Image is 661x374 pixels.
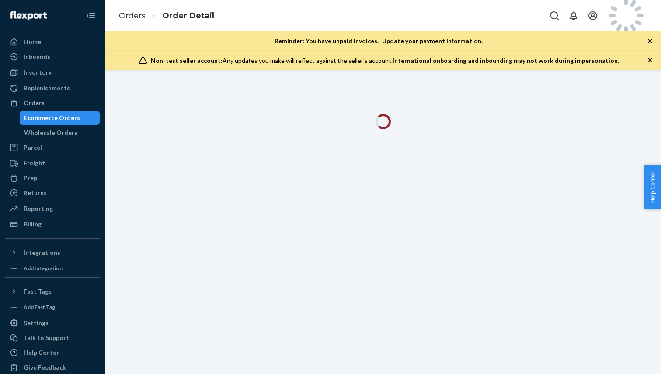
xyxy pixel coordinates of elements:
a: Order Detail [162,11,214,21]
div: Prep [24,174,37,182]
a: Inbounds [5,50,100,64]
a: Update your payment information. [382,37,483,45]
button: Integrations [5,246,100,260]
div: Returns [24,189,47,197]
button: Open Search Box [546,7,563,24]
a: Billing [5,217,100,231]
a: Inventory [5,65,100,79]
a: Freight [5,156,100,170]
a: Add Fast Tag [5,302,100,312]
a: Settings [5,316,100,330]
div: Reporting [24,204,53,213]
div: Replenishments [24,84,70,93]
div: Add Integration [24,264,63,272]
div: Wholesale Orders [24,128,77,137]
div: Give Feedback [24,363,66,372]
div: Add Fast Tag [24,303,55,311]
button: Open account menu [584,7,602,24]
div: Inventory [24,68,52,77]
a: Orders [119,11,146,21]
div: Integrations [24,248,60,257]
button: Open notifications [565,7,582,24]
a: Home [5,35,100,49]
a: Orders [5,96,100,110]
div: Ecommerce Orders [24,113,80,122]
a: Returns [5,186,100,200]
div: Fast Tags [24,287,52,296]
span: International onboarding and inbounding may not work during impersonation. [393,57,619,64]
div: Orders [24,99,45,107]
a: Add Integration [5,263,100,274]
div: Home [24,38,41,46]
div: Billing [24,220,42,229]
div: Help Center [24,348,59,357]
button: Help Center [644,165,661,209]
div: Settings [24,319,49,327]
a: Replenishments [5,81,100,95]
div: Talk to Support [24,333,69,342]
ol: breadcrumbs [112,3,221,29]
a: Parcel [5,141,100,154]
a: Ecommerce Orders [20,111,100,125]
a: Reporting [5,202,100,216]
div: Inbounds [24,52,50,61]
span: Non-test seller account: [151,57,223,64]
p: Reminder: You have unpaid invoices. [275,37,483,45]
a: Prep [5,171,100,185]
button: Fast Tags [5,285,100,299]
div: Freight [24,159,45,168]
div: Any updates you make will reflect against the seller's account. [151,56,619,65]
a: Wholesale Orders [20,126,100,140]
button: Talk to Support [5,331,100,345]
a: Help Center [5,346,100,360]
div: Parcel [24,143,42,152]
img: Flexport logo [10,11,47,20]
button: Close Navigation [82,7,100,24]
